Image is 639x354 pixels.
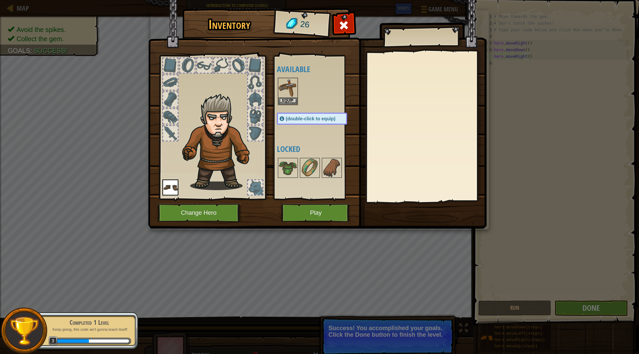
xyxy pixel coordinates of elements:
img: hair_m2.png [179,93,261,190]
h1: Inventory [187,18,272,32]
button: Change Hero [157,204,242,222]
img: portrait.png [162,179,178,195]
div: Completed 1 Level [47,318,131,327]
img: portrait.png [322,159,341,177]
img: portrait.png [279,78,297,97]
img: portrait.png [279,159,297,177]
button: Play [281,204,351,222]
span: (double-click to equip) [286,116,335,121]
button: Equip [279,97,297,104]
span: 3 [49,336,58,345]
h4: Locked [277,145,360,153]
span: 26 [300,18,310,31]
img: trophy.png [9,316,39,346]
h4: Available [277,65,360,73]
img: portrait.png [301,159,319,177]
p: Keep going, this code ain't gonna teach itself! [47,327,131,332]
